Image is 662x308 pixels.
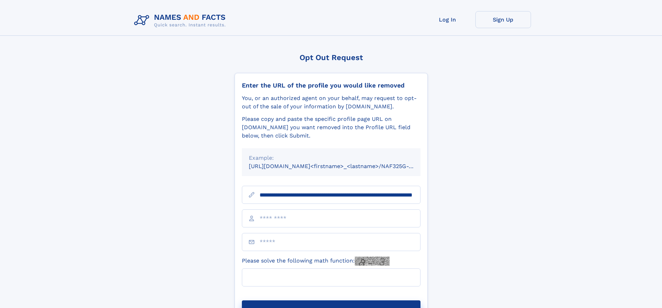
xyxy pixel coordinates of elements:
[249,154,414,162] div: Example:
[242,257,390,266] label: Please solve the following math function:
[249,163,434,169] small: [URL][DOMAIN_NAME]<firstname>_<lastname>/NAF325G-xxxxxxxx
[235,53,428,62] div: Opt Out Request
[475,11,531,28] a: Sign Up
[242,115,420,140] div: Please copy and paste the specific profile page URL on [DOMAIN_NAME] you want removed into the Pr...
[131,11,231,30] img: Logo Names and Facts
[242,94,420,111] div: You, or an authorized agent on your behalf, may request to opt-out of the sale of your informatio...
[420,11,475,28] a: Log In
[242,82,420,89] div: Enter the URL of the profile you would like removed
